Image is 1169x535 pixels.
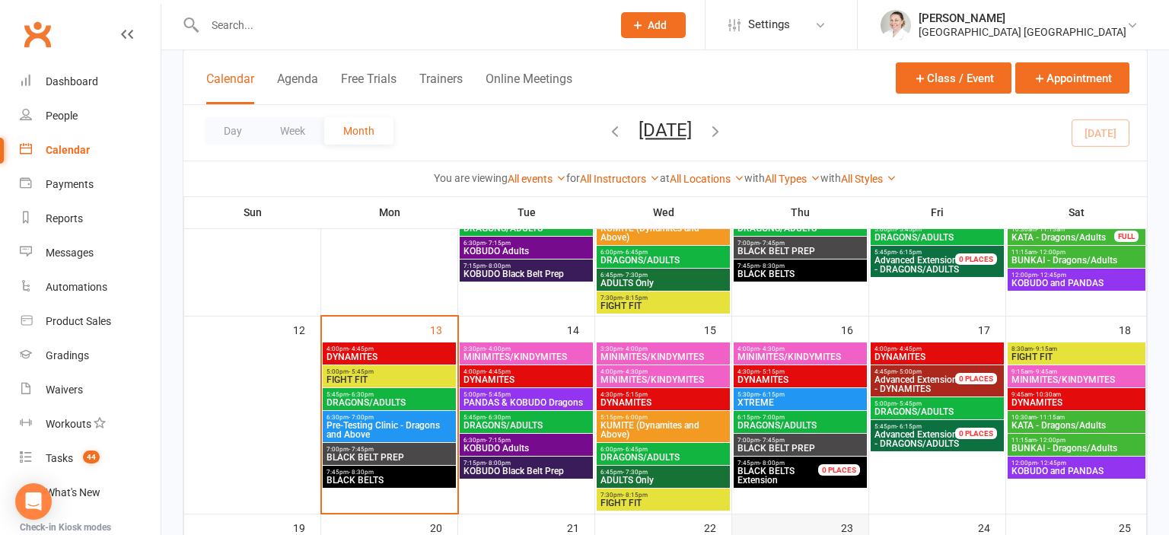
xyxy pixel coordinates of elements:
span: MINIMITES/KINDYMITES [463,352,590,361]
a: All events [508,173,566,185]
span: - 4:45pm [897,346,922,352]
span: KUMITE (Dynamites and Above) [600,421,727,439]
strong: for [566,172,580,184]
span: - 6:45pm [623,249,648,256]
button: Appointment [1015,62,1129,94]
span: - 12:45pm [1037,272,1066,279]
span: BLACK BELTS [326,476,453,485]
span: DRAGONS/ADULTS [600,453,727,462]
div: 0 PLACES [955,373,997,384]
span: KOBUDO and PANDAS [1011,467,1142,476]
span: - 8:00pm [760,460,785,467]
span: BLACK BELT PREP [737,247,864,256]
span: 7:15pm [463,460,590,467]
span: - 8:15pm [623,492,648,498]
span: BUNKAI - Dragons/Adults [1011,444,1142,453]
span: - 4:30pm [623,368,648,375]
span: - 8:30pm [349,469,374,476]
span: BLACK BELT PREP [737,444,864,453]
span: - 5:45pm [349,368,374,375]
span: DRAGONS/ADULTS [463,421,590,430]
span: - 6:15pm [760,391,785,398]
span: 9:15am [1011,368,1142,375]
div: Open Intercom Messenger [15,483,52,520]
span: 5:45pm [326,391,453,398]
span: KATA - Dragons/Adults [1011,421,1142,430]
a: Automations [20,270,161,304]
span: DRAGONS/ADULTS [600,256,727,265]
a: Payments [20,167,161,202]
div: 0 PLACES [818,464,860,476]
span: Extension [737,467,836,485]
span: DRAGONS/ADULTS [874,407,1001,416]
span: PANDAS & KOBUDO Dragons [463,398,590,407]
span: KOBUDO Adults [463,444,590,453]
span: - 5:15pm [623,391,648,398]
span: - 4:00pm [486,346,511,352]
strong: with [744,172,765,184]
span: FIGHT FIT [600,498,727,508]
span: 9:45am [1011,391,1142,398]
a: Gradings [20,339,161,373]
th: Wed [595,196,732,228]
strong: You are viewing [434,172,508,184]
div: Tasks [46,452,73,464]
span: 5:15pm [600,414,727,421]
span: Add [648,19,667,31]
span: - 4:45pm [486,368,511,375]
button: Trainers [419,72,463,104]
span: FIGHT FIT [1011,352,1142,361]
span: - 9:45am [1033,368,1057,375]
div: [GEOGRAPHIC_DATA] [GEOGRAPHIC_DATA] [919,25,1126,39]
span: DYNAMITES [874,352,1001,361]
span: XTREME [737,398,864,407]
span: - 6:15pm [897,249,922,256]
span: - 12:45pm [1037,460,1066,467]
span: - 11:15am [1037,414,1065,421]
div: Reports [46,212,83,225]
div: What's New [46,486,100,498]
span: - 9:15am [1033,346,1057,352]
th: Sun [184,196,321,228]
span: 6:30pm [463,240,590,247]
span: 6:15pm [737,414,864,421]
span: 6:45pm [600,469,727,476]
span: - 8:00pm [486,263,511,269]
div: 0 PLACES [955,253,997,265]
th: Fri [869,196,1006,228]
span: DYNAMITES [326,352,453,361]
span: - 7:30pm [623,272,648,279]
a: Tasks 44 [20,441,161,476]
input: Search... [200,14,601,36]
span: 5:45pm [463,414,590,421]
span: BLACK BELTS [737,466,795,476]
a: All Locations [670,173,744,185]
a: Product Sales [20,304,161,339]
span: 7:00pm [737,437,864,444]
span: 10:30am [1011,226,1115,233]
span: 5:30pm [737,391,864,398]
span: KATA - Dragons/Adults [1011,233,1115,242]
span: 44 [83,451,100,463]
span: - 6:15pm [897,423,922,430]
span: - 4:45pm [349,346,374,352]
div: 14 [567,317,594,342]
span: - 5:45pm [897,400,922,407]
span: DYNAMITES [1011,398,1142,407]
span: MINIMITES/KINDYMITES [600,375,727,384]
span: 4:00pm [600,368,727,375]
div: Messages [46,247,94,259]
span: - DYNAMITES [874,375,973,393]
span: 4:00pm [326,346,453,352]
span: 5:00pm [874,226,1001,233]
span: 7:30pm [600,492,727,498]
span: - 5:15pm [760,368,785,375]
a: Reports [20,202,161,236]
span: DYNAMITES [737,375,864,384]
span: 12:00pm [1011,272,1142,279]
a: Clubworx [18,15,56,53]
span: - 7:30pm [623,469,648,476]
span: DYNAMITES [600,398,727,407]
span: Pre-Testing Clinic - Dragons and Above [326,421,453,439]
span: 5:00pm [326,368,453,375]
